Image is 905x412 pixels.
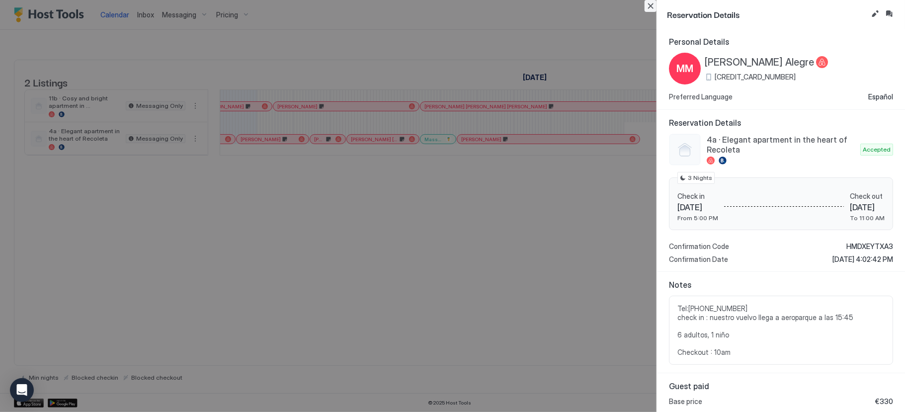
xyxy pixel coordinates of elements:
button: Inbox [883,8,895,20]
span: Check in [677,192,718,201]
span: 3 Nights [688,173,712,182]
span: 4a · Elegant apartment in the heart of Recoleta [707,135,856,155]
span: Reservation Details [667,8,867,20]
span: Confirmation Code [669,242,729,251]
span: Check out [850,192,885,201]
span: [DATE] [677,202,718,212]
span: Reservation Details [669,118,893,128]
span: Accepted [863,145,891,154]
span: From 5:00 PM [677,214,718,222]
button: Edit reservation [869,8,881,20]
span: [CREDIT_CARD_NUMBER] [715,73,796,82]
span: €330 [875,397,893,406]
span: To 11:00 AM [850,214,885,222]
div: Open Intercom Messenger [10,378,34,402]
span: Base price [669,397,702,406]
span: Personal Details [669,37,893,47]
span: Notes [669,280,893,290]
span: [DATE] 4:02:42 PM [832,255,893,264]
span: Preferred Language [669,92,733,101]
span: Tel:[PHONE_NUMBER] check in : nuestro vuelvo llega a aeroparque a las 15:45 6 adultos, 1 niño Che... [677,304,885,356]
span: [PERSON_NAME] Alegre [705,56,814,69]
span: Guest paid [669,381,893,391]
span: HMDXEYTXA3 [846,242,893,251]
span: MM [676,61,693,76]
span: Español [868,92,893,101]
span: [DATE] [850,202,885,212]
span: Confirmation Date [669,255,728,264]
